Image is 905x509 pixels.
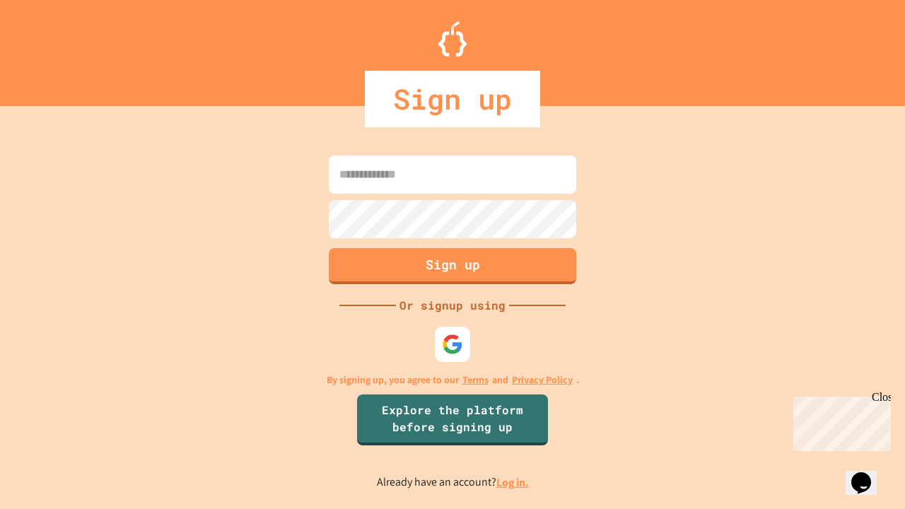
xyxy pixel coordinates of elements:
[846,452,891,495] iframe: chat widget
[329,248,576,284] button: Sign up
[365,71,540,127] div: Sign up
[438,21,467,57] img: Logo.svg
[327,373,579,387] p: By signing up, you agree to our and .
[512,373,573,387] a: Privacy Policy
[357,394,548,445] a: Explore the platform before signing up
[788,391,891,451] iframe: chat widget
[6,6,98,90] div: Chat with us now!Close
[462,373,489,387] a: Terms
[442,334,463,355] img: google-icon.svg
[496,475,529,490] a: Log in.
[377,474,529,491] p: Already have an account?
[396,297,509,314] div: Or signup using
